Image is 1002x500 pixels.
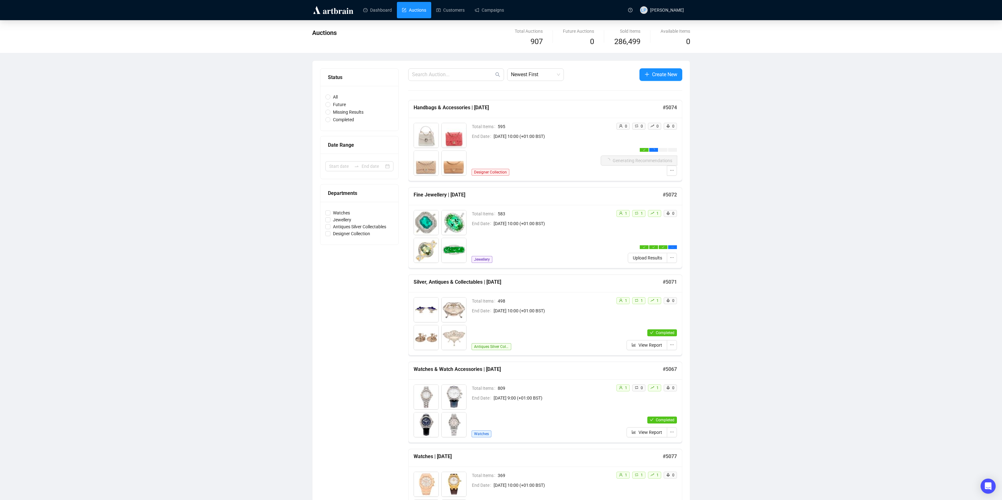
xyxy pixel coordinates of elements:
[628,8,633,12] span: question-circle
[650,8,684,13] span: [PERSON_NAME]
[632,430,636,434] span: bar-chart
[639,68,682,81] button: Create New
[472,133,494,140] span: End Date
[414,385,438,409] img: 1_1.jpg
[625,386,627,390] span: 1
[641,473,643,477] span: 1
[472,343,511,350] span: Antiques Silver Collectables
[495,72,500,77] span: search
[652,71,677,78] span: Create New
[981,479,996,494] div: Open Intercom Messenger
[362,163,384,170] input: End date
[354,164,359,169] span: to
[644,72,650,77] span: plus
[472,385,498,392] span: Total Items
[494,220,611,227] span: [DATE] 10:00 (+01:00 BST)
[635,211,638,215] span: retweet
[494,133,601,140] span: [DATE] 10:00 (+01:00 BST)
[354,164,359,169] span: swap-right
[628,253,667,263] button: Upload Results
[472,482,494,489] span: End Date
[414,104,663,111] h5: Handbags & Accessories | [DATE]
[414,412,438,437] img: 3_1.jpg
[666,211,670,215] span: rocket
[414,123,438,148] img: 1_1.jpg
[635,298,638,302] span: retweet
[650,124,654,128] span: rise
[619,386,623,389] span: user
[408,275,682,355] a: Silver, Antiques & Collectables | [DATE]#5071Total Items498End Date[DATE] 10:00 (+01:00 BST)Antiq...
[494,395,611,401] span: [DATE] 9:00 (+01:00 BST)
[414,191,663,199] h5: Fine Jewellery | [DATE]
[672,298,674,303] span: 0
[472,472,498,479] span: Total Items
[328,189,391,197] div: Departments
[330,116,357,123] span: Completed
[563,28,594,35] div: Future Auctions
[650,473,654,477] span: rise
[498,385,611,392] span: 809
[614,28,640,35] div: Sold Items
[414,298,438,322] img: 1_1.jpg
[670,343,674,347] span: ellipsis
[656,473,659,477] span: 1
[656,418,674,422] span: Completed
[330,209,352,216] span: Watches
[656,386,659,390] span: 1
[641,124,643,128] span: 0
[662,246,664,248] span: check
[442,325,466,350] img: 4_1.jpg
[442,238,466,263] img: 4_1.jpg
[330,230,373,237] span: Designer Collection
[663,366,677,373] h5: # 5067
[650,331,654,334] span: check
[330,109,366,116] span: Missing Results
[472,123,498,130] span: Total Items
[329,163,352,170] input: Start date
[656,331,674,335] span: Completed
[472,430,491,437] span: Watches
[442,298,466,322] img: 2_1.jpg
[652,149,655,151] span: loading
[663,453,677,460] h5: # 5077
[666,298,670,302] span: rocket
[402,2,426,18] a: Auctions
[472,169,509,176] span: Designer Collection
[494,307,611,314] span: [DATE] 10:00 (+01:00 BST)
[625,298,627,303] span: 1
[650,298,654,302] span: rise
[330,101,348,108] span: Future
[627,427,667,437] button: View Report
[670,255,674,260] span: ellipsis
[442,210,466,235] img: 2_1.jpg
[414,366,663,373] h5: Watches & Watch Accessories | [DATE]
[442,151,466,175] img: 4_1.jpg
[643,246,645,248] span: check
[498,210,611,217] span: 583
[643,149,645,151] span: check
[650,418,654,422] span: check
[638,342,662,349] span: View Report
[635,473,638,477] span: retweet
[312,29,337,37] span: Auctions
[635,124,638,128] span: retweet
[515,28,543,35] div: Total Auctions
[661,28,690,35] div: Available Items
[619,211,623,215] span: user
[472,210,498,217] span: Total Items
[498,472,611,479] span: 369
[666,473,670,477] span: rocket
[638,429,662,436] span: View Report
[442,385,466,409] img: 2_1.jpg
[666,386,670,389] span: rocket
[671,246,674,248] span: ellipsis
[442,412,466,437] img: 4_1.jpg
[472,298,498,304] span: Total Items
[635,386,638,389] span: retweet
[652,246,655,248] span: check
[330,223,389,230] span: Antiques Silver Collectables
[414,278,663,286] h5: Silver, Antiques & Collectables | [DATE]
[414,453,663,460] h5: Watches | [DATE]
[641,211,643,216] span: 1
[686,37,690,46] span: 0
